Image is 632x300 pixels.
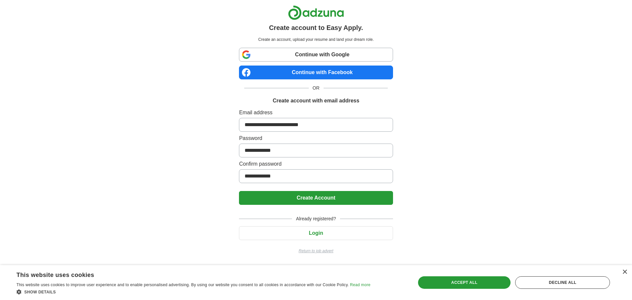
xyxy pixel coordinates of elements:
[240,37,391,42] p: Create an account, upload your resume and land your dream role.
[292,215,340,222] span: Already registered?
[239,230,393,236] a: Login
[239,66,393,79] a: Continue with Facebook
[239,109,393,117] label: Email address
[239,48,393,62] a: Continue with Google
[16,269,354,279] div: This website uses cookies
[418,276,511,289] div: Accept all
[269,23,363,33] h1: Create account to Easy Apply.
[273,97,359,105] h1: Create account with email address
[622,270,627,275] div: Close
[16,283,349,287] span: This website uses cookies to improve user experience and to enable personalised advertising. By u...
[239,191,393,205] button: Create Account
[16,288,370,295] div: Show details
[350,283,370,287] a: Read more, opens a new window
[239,134,393,142] label: Password
[515,276,610,289] div: Decline all
[239,248,393,254] a: Return to job advert
[288,5,344,20] img: Adzuna logo
[309,85,324,92] span: OR
[239,226,393,240] button: Login
[24,290,56,294] span: Show details
[239,160,393,168] label: Confirm password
